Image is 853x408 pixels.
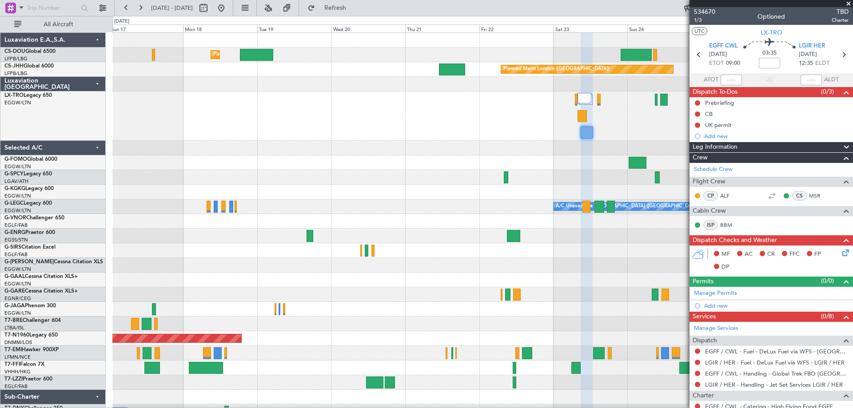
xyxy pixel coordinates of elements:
[709,50,727,59] span: [DATE]
[757,12,785,21] div: Optioned
[4,245,21,250] span: G-SIRS
[799,59,813,68] span: 12:35
[317,5,354,11] span: Refresh
[703,191,718,201] div: CP
[331,24,406,32] div: Wed 20
[4,310,31,317] a: EGGW/LTN
[4,49,25,54] span: CS-DOU
[556,200,700,213] div: A/C Unavailable [GEOGRAPHIC_DATA] ([GEOGRAPHIC_DATA])
[4,163,31,170] a: EGGW/LTN
[704,75,718,84] span: ATOT
[694,324,738,333] a: Manage Services
[693,277,713,287] span: Permits
[4,376,23,382] span: T7-LZZI
[703,220,718,230] div: ISP
[821,87,834,96] span: (0/3)
[4,251,28,258] a: EGLF/FAB
[4,171,52,177] a: G-SPCYLegacy 650
[809,192,829,200] a: MSR
[761,28,782,37] span: LX-TRO
[709,59,724,68] span: ETOT
[694,289,737,298] a: Manage Permits
[4,70,28,77] a: LFPB/LBG
[832,16,849,24] span: Charter
[4,347,59,353] a: T7-EMIHawker 900XP
[4,266,31,273] a: EGGW/LTN
[4,215,26,221] span: G-VNOR
[821,276,834,285] span: (0/0)
[4,157,27,162] span: G-FOMO
[479,24,554,32] div: Fri 22
[4,368,31,375] a: VHHH/HKG
[693,235,777,246] span: Dispatch Checks and Weather
[4,93,24,98] span: LX-TRO
[692,27,707,35] button: UTC
[27,1,78,15] input: Trip Number
[4,157,57,162] a: G-FOMOGlobal 6000
[4,347,22,353] span: T7-EMI
[705,121,732,129] div: UK permit
[4,49,56,54] a: CS-DOUGlobal 6500
[627,24,702,32] div: Sun 24
[4,259,103,265] a: G-[PERSON_NAME]Cessna Citation XLS
[4,354,31,360] a: LFMN/NCE
[503,63,610,76] div: Planned Maint London ([GEOGRAPHIC_DATA])
[694,165,733,174] a: Schedule Crew
[4,281,31,287] a: EGGW/LTN
[4,274,78,279] a: G-GAALCessna Citation XLS+
[693,312,716,322] span: Services
[4,376,52,382] a: T7-LZZIPraetor 600
[721,250,730,259] span: MF
[792,191,807,201] div: CS
[721,263,729,272] span: DP
[4,237,28,243] a: EGSS/STN
[693,177,725,187] span: Flight Crew
[824,75,839,84] span: ALDT
[183,24,257,32] div: Mon 18
[789,250,800,259] span: FFC
[720,221,740,229] a: BBM
[815,59,829,68] span: ELDT
[4,201,24,206] span: G-LEGC
[4,245,56,250] a: G-SIRSCitation Excel
[693,391,714,401] span: Charter
[693,153,708,163] span: Crew
[114,18,129,25] div: [DATE]
[4,186,54,191] a: G-KGKGLegacy 600
[705,99,734,107] div: Prebriefing
[704,132,849,140] div: Add new
[693,206,726,216] span: Cabin Crew
[4,63,54,69] a: CS-JHHGlobal 6000
[705,381,843,388] a: LGIR / HER - Handling - Jet Set Services LGIR / HER
[762,49,777,58] span: 03:35
[4,230,25,235] span: G-ENRG
[821,312,834,321] span: (0/8)
[4,339,32,346] a: DNMM/LOS
[109,24,183,32] div: Sun 17
[4,178,28,185] a: LGAV/ATH
[4,325,24,331] a: LTBA/ISL
[704,302,849,309] div: Add new
[694,16,715,24] span: 1/3
[4,215,64,221] a: G-VNORChallenger 650
[705,110,713,118] div: CB
[709,42,738,51] span: EGFF CWL
[151,4,193,12] span: [DATE] - [DATE]
[10,17,96,32] button: All Aircraft
[814,250,821,259] span: FP
[4,289,25,294] span: G-GARE
[4,303,56,309] a: G-JAGAPhenom 300
[767,250,775,259] span: CR
[4,295,31,302] a: EGNR/CEG
[745,250,753,259] span: AC
[832,7,849,16] span: TBD
[4,193,31,199] a: EGGW/LTN
[213,48,353,61] div: Planned Maint [GEOGRAPHIC_DATA] ([GEOGRAPHIC_DATA])
[705,348,849,355] a: EGFF / CWL - Fuel - DeLux Fuel via WFS - [GEOGRAPHIC_DATA] / CWL
[4,383,28,390] a: EGLF/FAB
[693,87,737,97] span: Dispatch To-Dos
[4,230,55,235] a: G-ENRGPraetor 600
[4,201,52,206] a: G-LEGCLegacy 600
[726,59,740,68] span: 09:00
[303,1,357,15] button: Refresh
